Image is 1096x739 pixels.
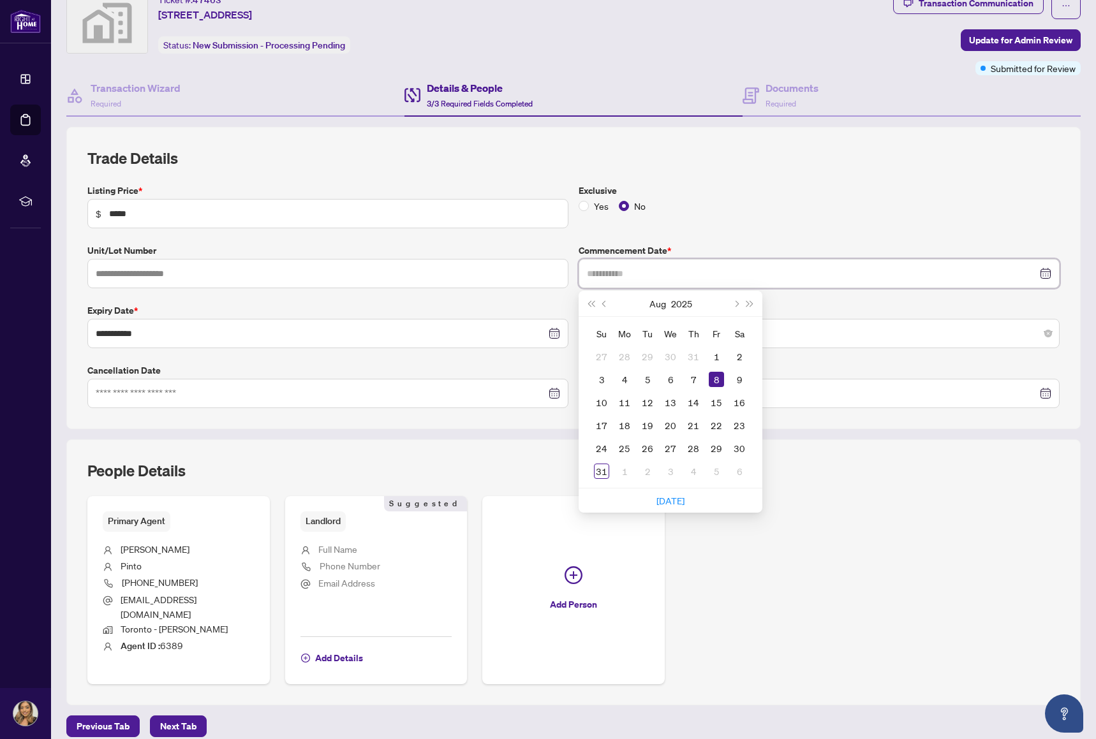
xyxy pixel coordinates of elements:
div: 2 [732,349,747,364]
td: 2025-08-08 [705,368,728,391]
td: 2025-08-13 [659,391,682,414]
div: 28 [617,349,632,364]
td: 2025-08-24 [590,437,613,460]
td: 2025-08-26 [636,437,659,460]
td: 2025-08-19 [636,414,659,437]
span: Full Name [318,543,357,555]
div: 5 [709,464,724,479]
span: Email Address [318,577,375,589]
td: 2025-08-22 [705,414,728,437]
button: Add Person [482,496,665,684]
td: 2025-08-12 [636,391,659,414]
span: $ [96,207,101,221]
button: Choose a year [671,291,692,316]
td: 2025-08-14 [682,391,705,414]
span: Required [766,99,796,108]
span: Required [91,99,121,108]
div: 6 [732,464,747,479]
label: Commencement Date [579,244,1060,258]
div: 29 [709,441,724,456]
label: Unit/Lot Number [87,244,568,258]
span: Pinto [121,560,142,571]
label: Listing Price [87,184,568,198]
h2: People Details [87,460,186,481]
td: 2025-08-28 [682,437,705,460]
span: plus-circle [301,654,310,662]
label: Board [579,304,1060,318]
a: [DATE] [656,495,685,506]
td: 2025-08-18 [613,414,636,437]
div: 9 [732,372,747,387]
td: 2025-08-25 [613,437,636,460]
td: 2025-08-03 [590,368,613,391]
label: Exclusive [579,184,1060,198]
span: [PERSON_NAME] [121,543,189,555]
td: 2025-07-29 [636,345,659,368]
td: 2025-08-30 [728,437,751,460]
div: 4 [617,372,632,387]
div: 29 [640,349,655,364]
td: 2025-09-06 [728,460,751,483]
div: 18 [617,418,632,433]
span: [PHONE_NUMBER] [122,576,198,588]
span: ellipsis [1062,1,1070,10]
button: Next Tab [150,715,207,737]
img: logo [10,10,41,33]
span: Toronto - [PERSON_NAME] [121,623,228,634]
td: 2025-09-02 [636,460,659,483]
span: Landlord [300,511,346,531]
div: 1 [709,349,724,364]
td: 2025-08-29 [705,437,728,460]
div: 28 [686,441,701,456]
td: 2025-08-07 [682,368,705,391]
td: 2025-07-30 [659,345,682,368]
td: 2025-09-01 [613,460,636,483]
span: [STREET_ADDRESS] [158,7,252,22]
td: 2025-08-11 [613,391,636,414]
button: Next month (PageDown) [729,291,743,316]
span: Suggested [384,496,467,511]
button: Next year (Control + right) [743,291,757,316]
td: 2025-07-27 [590,345,613,368]
span: close-circle [1044,330,1052,337]
h4: Transaction Wizard [91,80,181,96]
div: 3 [594,372,609,387]
button: Choose a month [649,291,666,316]
td: 2025-09-05 [705,460,728,483]
th: Su [590,322,613,345]
span: 6389 [121,640,183,651]
td: 2025-08-04 [613,368,636,391]
span: plus-circle [565,566,582,584]
div: 1 [617,464,632,479]
th: We [659,322,682,345]
div: 31 [686,349,701,364]
span: TRREB [586,321,1052,346]
div: 15 [709,395,724,410]
td: 2025-08-16 [728,391,751,414]
button: Previous month (PageUp) [598,291,612,316]
button: Add Details [300,647,364,669]
span: Add Details [315,648,363,668]
th: Th [682,322,705,345]
span: New Submission - Processing Pending [193,40,345,51]
span: Phone Number [320,560,380,571]
button: Open asap [1045,694,1083,733]
span: Primary Agent [103,511,170,531]
th: Fr [705,322,728,345]
span: Next Tab [160,716,196,736]
h2: Trade Details [87,148,1060,168]
div: 4 [686,464,701,479]
label: Cancellation Date [87,363,568,377]
td: 2025-08-23 [728,414,751,437]
label: Expiry Date [87,304,568,318]
td: 2025-08-10 [590,391,613,414]
div: 20 [663,418,678,433]
div: 11 [617,395,632,410]
div: 10 [594,395,609,410]
button: Last year (Control + left) [584,291,598,316]
span: Previous Tab [77,716,130,736]
div: 27 [663,441,678,456]
td: 2025-08-06 [659,368,682,391]
div: 13 [663,395,678,410]
div: 5 [640,372,655,387]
